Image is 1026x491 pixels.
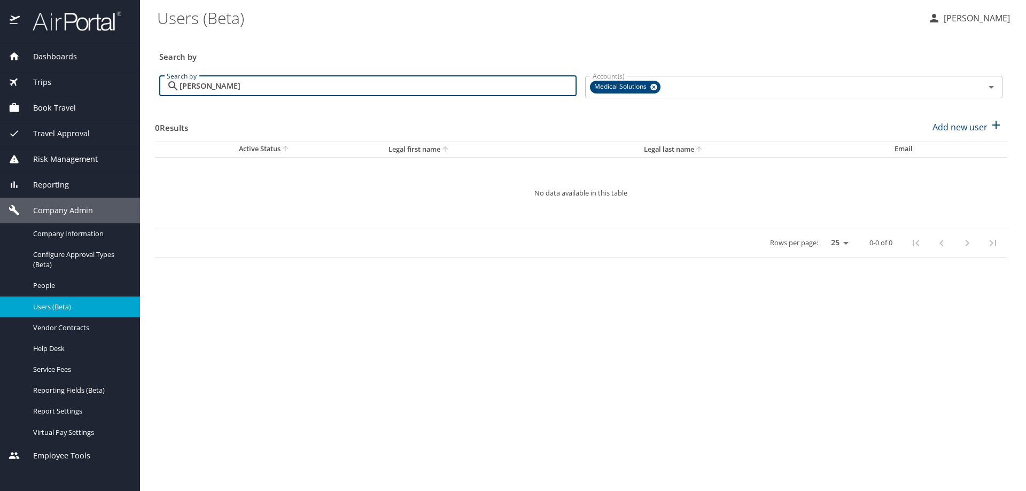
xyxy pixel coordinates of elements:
p: Rows per page: [770,239,818,246]
h3: 0 Results [155,115,188,134]
span: Users (Beta) [33,302,127,312]
span: Dashboards [20,51,77,63]
th: Legal last name [635,142,886,157]
select: rows per page [822,235,852,251]
span: Risk Management [20,153,98,165]
span: Trips [20,76,51,88]
button: sort [281,144,291,154]
button: sort [694,145,705,155]
button: Add new user [928,115,1007,139]
p: No data available in this table [187,190,975,197]
table: User Search Table [155,142,1007,258]
h3: Search by [159,44,1002,63]
span: Configure Approval Types (Beta) [33,250,127,270]
span: Service Fees [33,364,127,375]
span: Help Desk [33,344,127,354]
h1: Users (Beta) [157,1,919,34]
th: Email [886,142,1007,157]
input: Search by name or email [180,76,577,96]
span: Reporting [20,179,69,191]
span: Medical Solutions [590,81,653,92]
span: Company Information [33,229,127,239]
button: sort [440,145,451,155]
img: icon-airportal.png [10,11,21,32]
span: Employee Tools [20,450,90,462]
th: Active Status [155,142,380,157]
img: airportal-logo.png [21,11,121,32]
span: Vendor Contracts [33,323,127,333]
button: Open [984,80,999,95]
span: Company Admin [20,205,93,216]
th: Legal first name [380,142,636,157]
span: People [33,280,127,291]
span: Book Travel [20,102,76,114]
p: Add new user [932,121,988,134]
div: Medical Solutions [590,81,660,93]
span: Report Settings [33,406,127,416]
span: Travel Approval [20,128,90,139]
span: Reporting Fields (Beta) [33,385,127,395]
p: [PERSON_NAME] [941,12,1010,25]
button: [PERSON_NAME] [923,9,1014,28]
p: 0-0 of 0 [869,239,892,246]
span: Virtual Pay Settings [33,427,127,438]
